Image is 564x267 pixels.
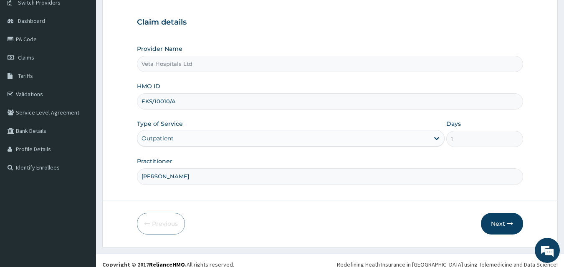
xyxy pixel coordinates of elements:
[43,47,140,57] div: Chat with us now
[4,178,159,207] textarea: Type your message and hit 'Enter'
[137,93,524,110] input: Enter HMO ID
[18,72,33,80] span: Tariffs
[137,82,160,90] label: HMO ID
[137,213,185,235] button: Previous
[137,18,524,27] h3: Claim details
[18,17,45,25] span: Dashboard
[137,157,172,165] label: Practitioner
[137,45,182,53] label: Provider Name
[137,4,157,24] div: Minimize live chat window
[446,120,461,128] label: Days
[15,42,34,62] img: d_794563401_company_1708531726252_794563401
[48,80,115,165] span: We're online!
[137,120,183,128] label: Type of Service
[137,168,524,185] input: Enter Name
[18,54,34,61] span: Claims
[481,213,523,235] button: Next
[142,134,174,142] div: Outpatient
